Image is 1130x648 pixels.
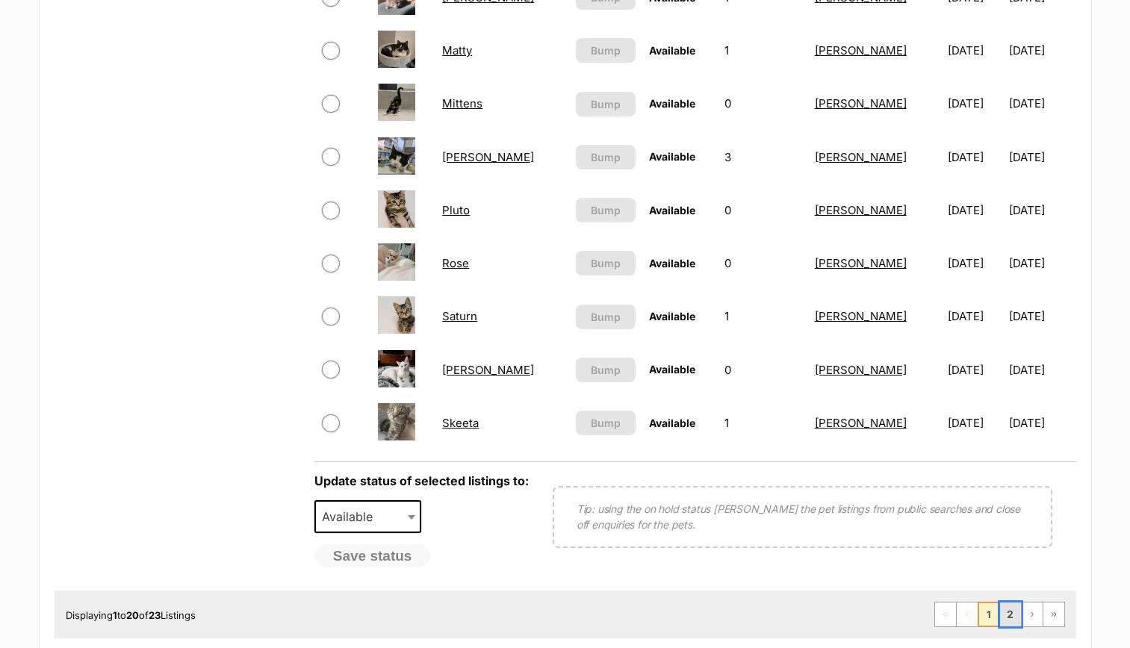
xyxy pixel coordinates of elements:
td: [DATE] [1009,290,1075,342]
span: Available [314,500,422,533]
a: [PERSON_NAME] [815,203,907,217]
span: Bump [591,362,621,378]
a: [PERSON_NAME] [815,43,907,57]
p: Tip: using the on hold status [PERSON_NAME] the pet listings from public searches and close off e... [577,501,1028,532]
td: [DATE] [942,78,1008,129]
a: Matty [442,43,472,57]
button: Bump [576,145,636,169]
td: [DATE] [1009,237,1075,289]
a: [PERSON_NAME] [815,96,907,110]
label: Update status of selected listings to: [314,473,529,488]
a: Page 2 [1000,602,1021,626]
button: Bump [576,411,636,435]
td: 0 [718,184,807,236]
a: Saturn [442,309,477,323]
td: [DATE] [1009,184,1075,236]
button: Bump [576,92,636,116]
span: Previous page [957,602,978,626]
span: Available [649,150,695,163]
a: Skeeta [442,416,479,430]
a: [PERSON_NAME] [442,363,534,377]
a: Next page [1022,602,1043,626]
a: [PERSON_NAME] [815,150,907,164]
td: 0 [718,237,807,289]
a: [PERSON_NAME] [815,416,907,430]
span: Available [649,310,695,323]
td: [DATE] [942,237,1008,289]
span: Available [649,44,695,57]
span: Bump [591,43,621,58]
strong: 20 [126,609,139,621]
a: [PERSON_NAME] [442,150,534,164]
button: Bump [576,305,636,329]
td: [DATE] [1009,397,1075,449]
strong: 1 [113,609,117,621]
span: Available [649,363,695,376]
span: Bump [591,255,621,271]
td: [DATE] [942,397,1008,449]
span: Bump [591,96,621,112]
a: Last page [1043,602,1064,626]
button: Bump [576,198,636,222]
td: 0 [718,78,807,129]
td: 1 [718,25,807,76]
span: Available [649,97,695,110]
span: Bump [591,309,621,325]
span: Bump [591,202,621,218]
span: Bump [591,415,621,431]
td: [DATE] [942,290,1008,342]
td: [DATE] [1009,131,1075,183]
td: 1 [718,397,807,449]
span: Available [316,506,388,527]
strong: 23 [149,609,161,621]
a: Pluto [442,203,470,217]
a: [PERSON_NAME] [815,309,907,323]
a: [PERSON_NAME] [815,256,907,270]
td: 0 [718,344,807,396]
td: [DATE] [942,131,1008,183]
nav: Pagination [934,602,1065,627]
td: 3 [718,131,807,183]
button: Bump [576,358,636,382]
button: Bump [576,38,636,63]
td: [DATE] [942,344,1008,396]
span: Page 1 [978,602,999,626]
span: Available [649,257,695,270]
a: Mittens [442,96,482,110]
td: [DATE] [942,184,1008,236]
a: [PERSON_NAME] [815,363,907,377]
td: [DATE] [1009,344,1075,396]
span: Available [649,417,695,429]
td: [DATE] [942,25,1008,76]
span: Displaying to of Listings [66,609,196,621]
td: [DATE] [1009,25,1075,76]
button: Save status [314,544,431,568]
td: 1 [718,290,807,342]
span: Available [649,204,695,216]
button: Bump [576,251,636,275]
a: Rose [442,256,469,270]
span: First page [935,602,956,626]
td: [DATE] [1009,78,1075,129]
span: Bump [591,149,621,165]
